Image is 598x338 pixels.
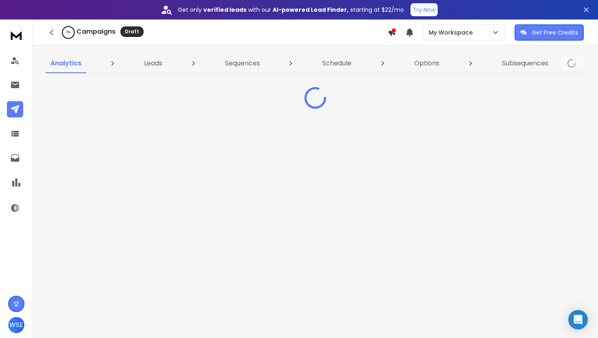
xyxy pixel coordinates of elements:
p: Leads [144,58,162,68]
div: Draft [120,26,144,37]
button: WSE [8,317,24,333]
h1: Campaigns [76,27,116,37]
p: Sequences [225,58,260,68]
p: Get Free Credits [532,28,578,37]
a: Subsequences [497,54,553,73]
img: logo [8,28,24,43]
p: Try Now [413,6,435,14]
button: Try Now [410,3,438,16]
a: Analytics [46,54,86,73]
button: Get Free Credits [515,24,584,41]
strong: verified leads [203,6,247,14]
div: Open Intercom Messenger [568,310,588,329]
p: My Workspace [429,28,476,37]
p: Schedule [322,58,351,68]
p: Options [414,58,439,68]
p: 0 % [66,30,70,35]
p: Subsequences [502,58,548,68]
a: Leads [139,54,167,73]
a: Sequences [220,54,265,73]
p: Get only with our starting at $22/mo [178,6,404,14]
strong: AI-powered Lead Finder, [273,6,349,14]
p: Analytics [50,58,81,68]
a: Options [409,54,444,73]
a: Schedule [317,54,356,73]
